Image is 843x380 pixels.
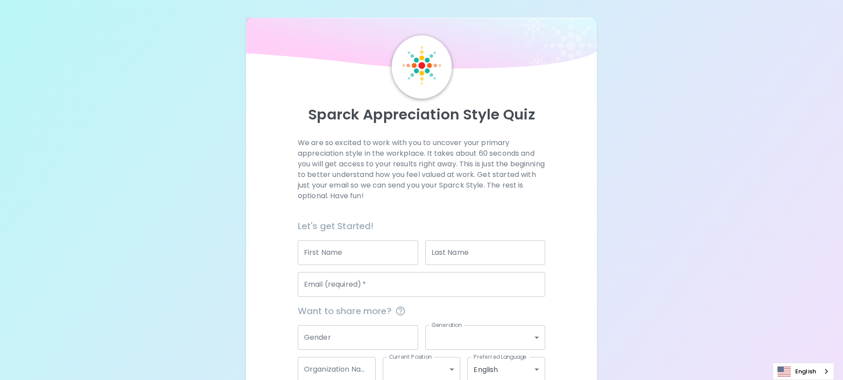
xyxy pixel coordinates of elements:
div: Language [773,363,834,380]
p: Sparck Appreciation Style Quiz [257,106,587,123]
aside: Language selected: English [773,363,834,380]
label: Generation [431,321,462,329]
a: English [773,363,834,380]
label: Current Position [389,353,432,361]
label: Preferred Language [473,353,527,361]
h6: Let's get Started! [298,219,545,233]
span: Want to share more? [298,304,545,318]
img: Sparck Logo [402,46,441,85]
img: wave [246,18,597,73]
p: We are so excited to work with you to uncover your primary appreciation style in the workplace. I... [298,138,545,201]
svg: This information is completely confidential and only used for aggregated appreciation studies at ... [395,306,406,316]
